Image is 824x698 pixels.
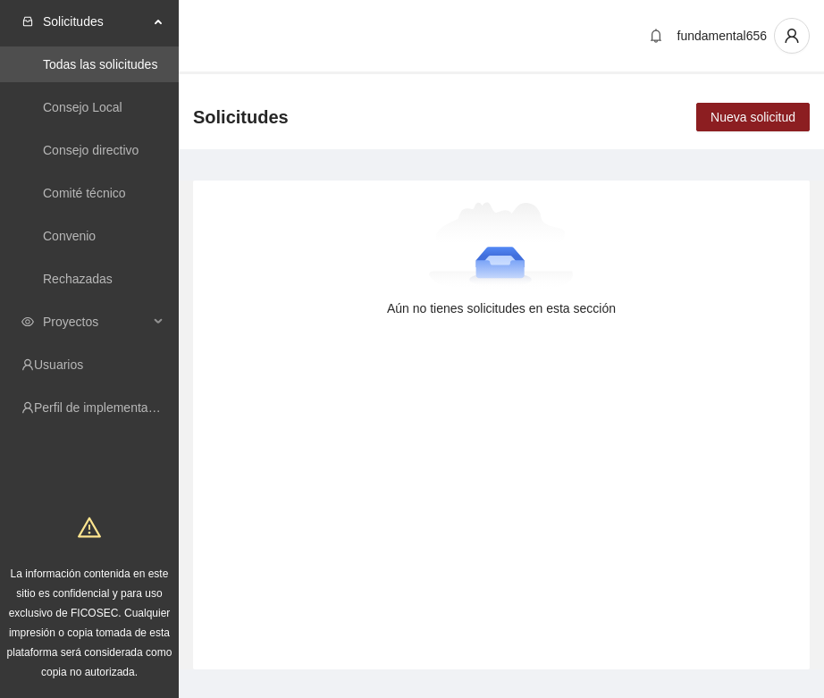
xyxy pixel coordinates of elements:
span: La información contenida en este sitio es confidencial y para uso exclusivo de FICOSEC. Cualquier... [7,568,172,678]
a: Perfil de implementadora [34,400,173,415]
span: fundamental656 [677,29,767,43]
span: Proyectos [43,304,148,340]
span: user [775,28,809,44]
span: Solicitudes [193,103,289,131]
button: bell [642,21,670,50]
span: bell [643,29,669,43]
span: Solicitudes [43,4,148,39]
span: warning [78,516,101,539]
a: Comité técnico [43,186,126,200]
button: Nueva solicitud [696,103,810,131]
span: inbox [21,15,34,28]
a: Consejo Local [43,100,122,114]
span: eye [21,315,34,328]
a: Todas las solicitudes [43,57,157,71]
span: Nueva solicitud [710,107,795,127]
a: Consejo directivo [43,143,139,157]
a: Usuarios [34,357,83,372]
div: Aún no tienes solicitudes en esta sección [222,299,781,318]
img: Aún no tienes solicitudes en esta sección [429,202,575,291]
a: Convenio [43,229,96,243]
button: user [774,18,810,54]
a: Rechazadas [43,272,113,286]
